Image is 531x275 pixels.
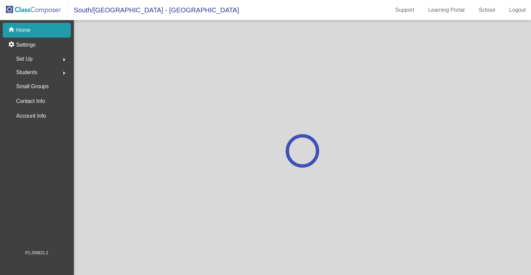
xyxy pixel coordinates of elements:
mat-icon: arrow_right [60,56,68,64]
a: School [473,5,500,15]
span: Set Up [16,54,33,64]
mat-icon: arrow_right [60,69,68,77]
span: South/[GEOGRAPHIC_DATA] - [GEOGRAPHIC_DATA] [67,5,239,15]
p: Account Info [16,111,46,121]
p: Settings [16,41,36,49]
mat-icon: home [8,26,16,34]
a: Support [390,5,420,15]
p: Home [16,26,31,34]
p: Small Groups [16,82,49,91]
span: Students [16,68,37,77]
p: Contact Info [16,97,45,106]
mat-icon: settings [8,41,16,49]
a: Learning Portal [423,5,470,15]
a: Logout [504,5,531,15]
